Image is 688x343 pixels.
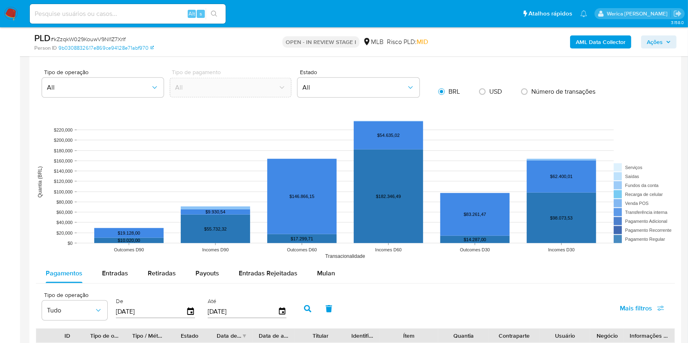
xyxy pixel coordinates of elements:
[34,44,57,52] b: Person ID
[576,35,626,48] b: AML Data Collector
[671,19,684,26] span: 3.158.0
[528,9,572,18] span: Atalhos rápidos
[34,31,51,44] b: PLD
[30,9,226,19] input: Pesquise usuários ou casos...
[200,10,202,18] span: s
[363,37,384,46] div: MLB
[607,10,670,18] p: werica.jgaldencio@mercadolivre.com
[641,35,677,48] button: Ações
[387,37,428,46] span: Risco PLD:
[51,35,126,43] span: # kZzqkW029KouwV9NI1Z7Xrlf
[206,8,222,20] button: search-icon
[58,44,154,52] a: 9b0308832617e869ce94128e71abf970
[673,9,682,18] a: Sair
[282,36,360,48] p: OPEN - IN REVIEW STAGE I
[580,10,587,17] a: Notificações
[570,35,631,48] button: AML Data Collector
[647,35,663,48] span: Ações
[417,37,428,46] span: MID
[189,10,195,18] span: Alt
